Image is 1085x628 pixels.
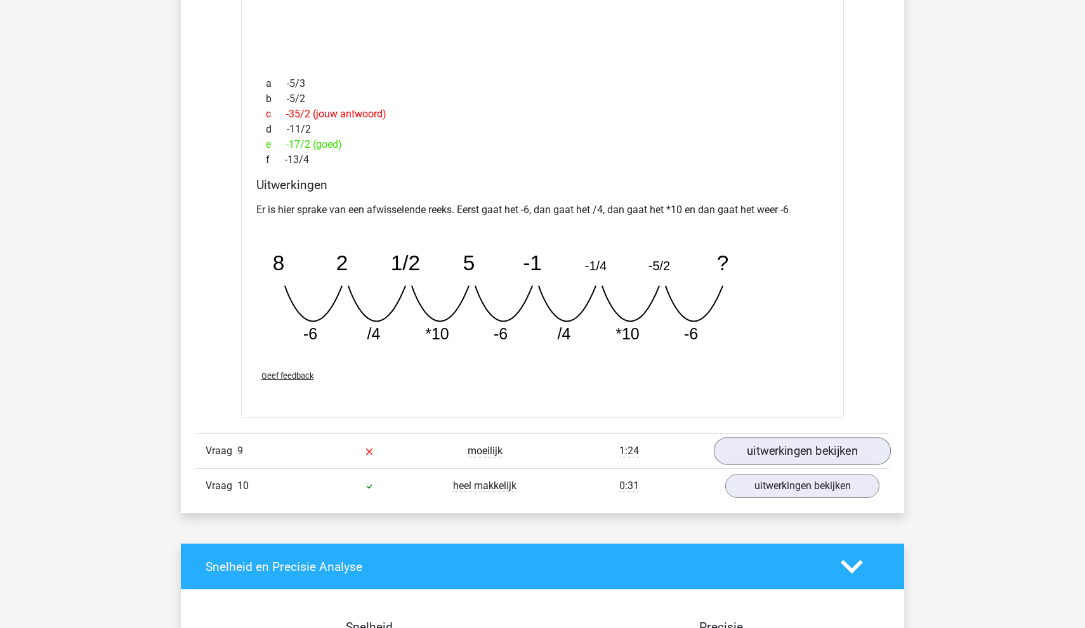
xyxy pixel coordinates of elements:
[266,152,285,167] span: f
[256,122,829,137] div: -11/2
[256,107,829,122] div: -35/2 (jouw antwoord)
[256,202,829,218] p: Er is hier sprake van een afwisselende reeks. Eerst gaat het -6, dan gaat het /4, dan gaat het *1...
[206,559,822,574] h4: Snelheid en Precisie Analyse
[261,371,313,381] span: Geef feedback
[717,251,729,275] tspan: ?
[206,478,237,494] span: Vraag
[266,122,287,137] span: d
[266,107,286,122] span: c
[256,178,829,192] h4: Uitwerkingen
[256,91,829,107] div: -5/2
[266,137,286,152] span: e
[336,251,348,275] tspan: 2
[714,438,891,466] a: uitwerkingen bekijken
[237,480,249,492] span: 10
[725,474,879,498] a: uitwerkingen bekijken
[266,76,287,91] span: a
[303,325,317,343] tspan: -6
[494,325,508,343] tspan: -6
[256,76,829,91] div: -5/3
[523,251,542,275] tspan: -1
[619,445,639,457] span: 1:24
[558,325,571,343] tspan: /4
[266,91,287,107] span: b
[256,137,829,152] div: -17/2 (goed)
[619,480,639,492] span: 0:31
[648,259,670,273] tspan: -5/2
[684,325,698,343] tspan: -6
[256,152,829,167] div: -13/4
[367,325,381,343] tspan: /4
[585,259,607,273] tspan: -1/4
[468,445,503,457] span: moeilijk
[391,251,420,275] tspan: 1/2
[463,251,475,275] tspan: 5
[453,480,516,492] span: heel makkelijk
[237,445,243,457] span: 9
[206,443,237,459] span: Vraag
[273,251,285,275] tspan: 8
